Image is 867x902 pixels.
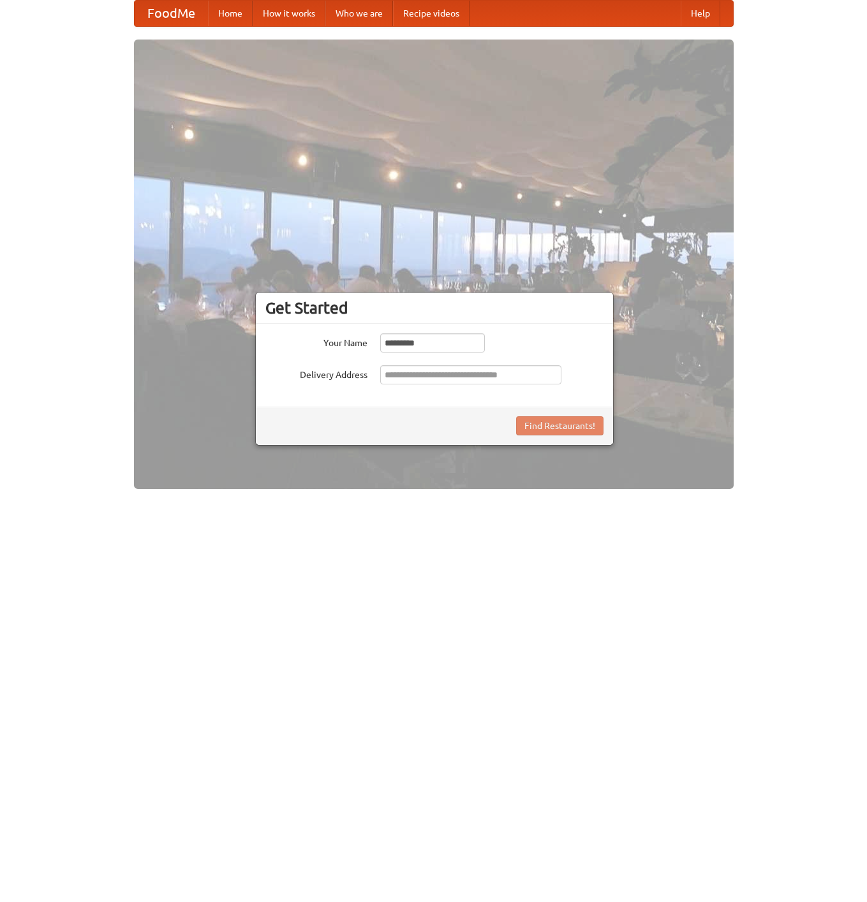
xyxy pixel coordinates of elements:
[135,1,208,26] a: FoodMe
[393,1,470,26] a: Recipe videos
[325,1,393,26] a: Who we are
[265,365,367,381] label: Delivery Address
[681,1,720,26] a: Help
[208,1,253,26] a: Home
[516,416,604,435] button: Find Restaurants!
[265,333,367,349] label: Your Name
[265,298,604,317] h3: Get Started
[253,1,325,26] a: How it works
